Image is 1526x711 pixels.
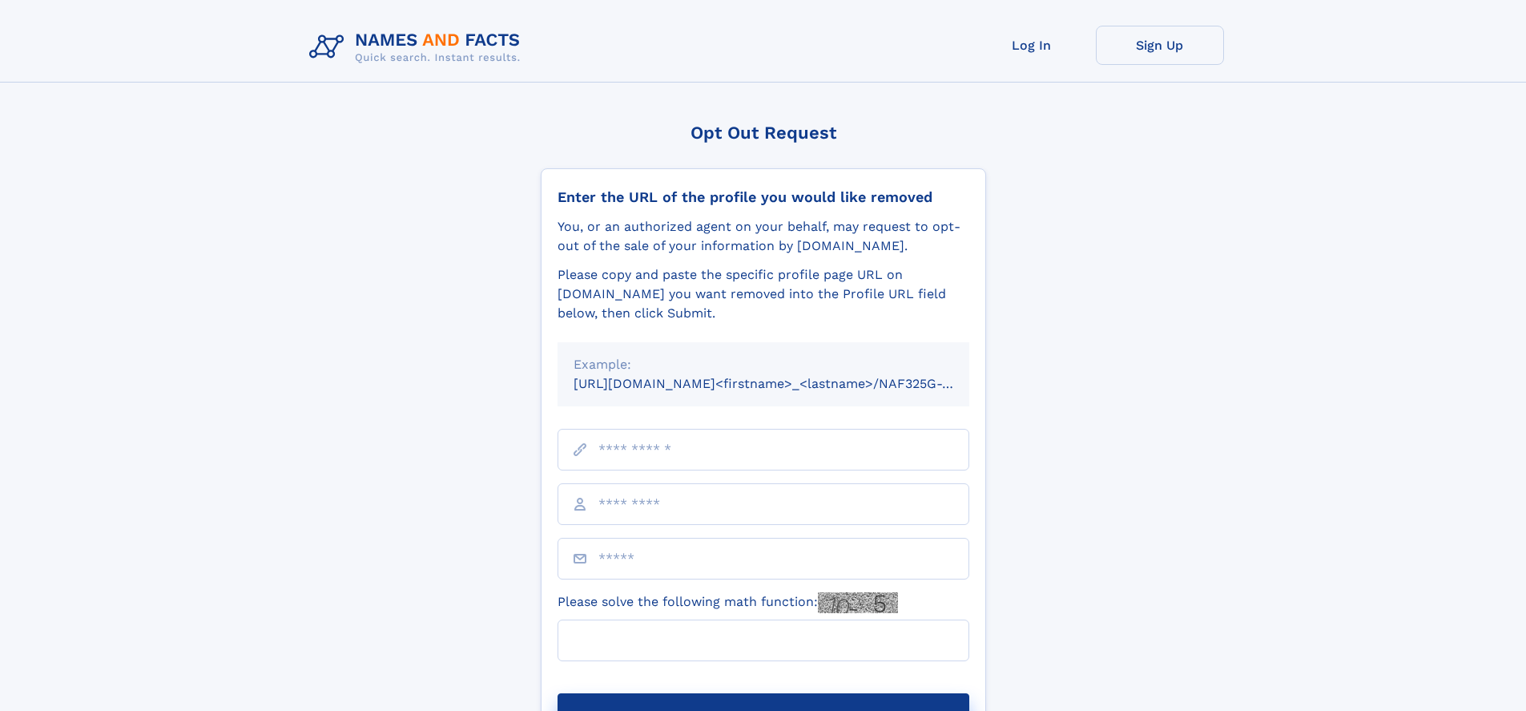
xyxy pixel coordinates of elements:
[558,265,969,323] div: Please copy and paste the specific profile page URL on [DOMAIN_NAME] you want removed into the Pr...
[541,123,986,143] div: Opt Out Request
[574,376,1000,391] small: [URL][DOMAIN_NAME]<firstname>_<lastname>/NAF325G-xxxxxxxx
[558,188,969,206] div: Enter the URL of the profile you would like removed
[1096,26,1224,65] a: Sign Up
[558,592,898,613] label: Please solve the following math function:
[303,26,533,69] img: Logo Names and Facts
[574,355,953,374] div: Example:
[558,217,969,256] div: You, or an authorized agent on your behalf, may request to opt-out of the sale of your informatio...
[968,26,1096,65] a: Log In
